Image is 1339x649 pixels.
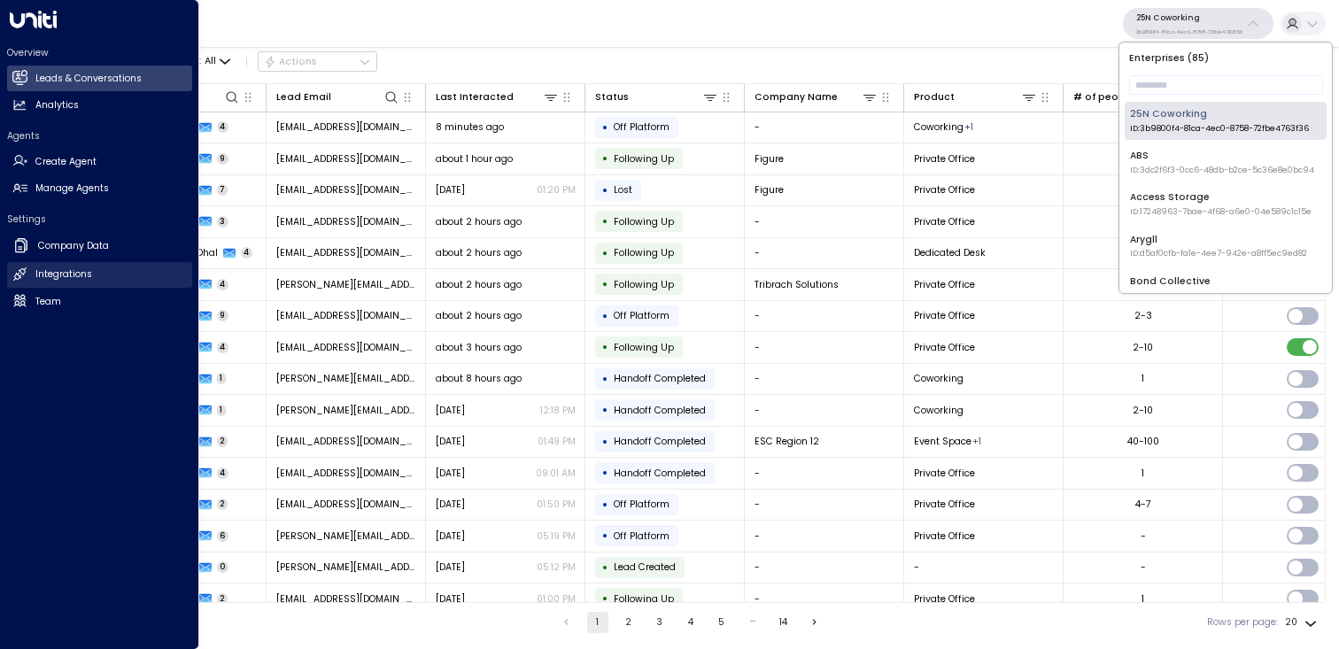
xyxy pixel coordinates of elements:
p: 09:01 AM [536,467,576,480]
div: Button group with a nested menu [258,51,377,73]
span: stalley@esc12.net [276,435,416,448]
span: Private Office [914,529,975,543]
div: - [1141,529,1146,543]
div: 1 [1142,467,1144,480]
td: - [745,238,904,269]
div: Status [595,89,629,105]
button: Go to page 4 [680,612,701,633]
span: Off Platform [614,120,669,134]
span: prateekdhall@gmail.com [276,246,416,259]
div: 40-100 [1127,435,1159,448]
span: 1 [217,373,227,384]
span: Tribrach Solutions [755,278,839,291]
div: Company Name [755,89,878,105]
span: Following Up [614,246,674,259]
div: • [602,461,608,484]
div: 25N Coworking [1130,107,1309,135]
p: 05:12 PM [537,560,576,574]
span: Off Platform [614,498,669,511]
div: • [602,147,608,170]
td: - [745,301,904,332]
button: Go to page 2 [618,612,639,633]
span: Aug 07, 2025 [436,592,465,606]
button: page 1 [587,612,608,633]
div: 20 [1285,612,1320,633]
div: - [1141,560,1146,574]
h2: Settings [7,212,192,226]
p: 3b9800f4-81ca-4ec0-8758-72fbe4763f36 [1136,28,1242,35]
div: Access Storage [1130,190,1312,218]
span: Off Platform [614,529,669,543]
span: fred@cargomaxxlogistics.com [276,404,416,417]
span: Handoff Completed [614,435,706,448]
button: Go to page 3 [649,612,670,633]
div: • [602,305,608,328]
span: Private Office [914,152,975,166]
span: jason.sikkenga@gmail.com [276,560,416,574]
div: Lead Email [276,89,400,105]
span: 0 [217,561,229,573]
span: erica@tribrachsolutions.com [276,278,416,291]
nav: pagination navigation [555,612,826,633]
span: ID: d5af0cfb-fa1e-4ee7-942e-a8ff5ec9ed82 [1130,248,1307,260]
span: 4 [241,247,253,259]
span: about 2 hours ago [436,215,522,228]
td: - [745,112,904,143]
a: Manage Agents [7,176,192,202]
span: Handoff Completed [614,372,706,385]
span: Handoff Completed [614,467,706,480]
p: 01:49 PM [538,435,576,448]
div: • [602,179,608,202]
div: Bond Collective [1130,274,1317,302]
span: Aug 12, 2025 [436,435,465,448]
h2: Company Data [38,239,109,253]
span: ESC Region 12 [755,435,819,448]
div: • [602,242,608,265]
div: • [602,524,608,547]
a: Team [7,289,192,314]
span: robandsusan2908@gmail.com [276,120,416,134]
td: - [904,552,1064,583]
a: Analytics [7,93,192,119]
td: - [745,552,904,583]
span: jason.sikkenga@gmail.com [276,529,416,543]
a: Integrations [7,262,192,288]
span: Jul 09, 2025 [436,183,465,197]
span: Private Office [914,592,975,606]
span: ID: 3dc2f6f3-0cc6-48db-b2ce-5c36e8e0bc94 [1130,165,1314,177]
span: Private Office [914,215,975,228]
span: 9 [217,153,229,165]
span: 2 [217,593,228,605]
span: rkazerooni74@gmail.com [276,215,416,228]
span: Aug 07, 2025 [436,560,465,574]
span: kylerhodes214@gmail.com [276,309,416,322]
div: Last Interacted [436,89,560,105]
div: 2-10 [1133,341,1153,354]
span: Handoff Completed [614,404,706,417]
div: • [602,430,608,453]
span: jamelrobin25@gmail.com [276,498,416,511]
span: Following Up [614,215,674,228]
h2: Integrations [35,267,92,282]
span: Following Up [614,592,674,606]
div: • [602,493,608,516]
span: 4 [217,342,229,353]
span: 1 [217,405,227,416]
span: rayan.habbab@gmail.com [276,183,416,197]
button: 25N Coworking3b9800f4-81ca-4ec0-8758-72fbe4763f36 [1123,8,1273,39]
td: - [745,490,904,521]
span: 3 [217,216,229,228]
div: • [602,273,608,296]
button: Actions [258,51,377,73]
span: Private Office [914,183,975,197]
div: 1 [1142,592,1144,606]
span: calebsprice23@gmail.com [276,341,416,354]
p: 25N Coworking [1136,12,1242,23]
span: Event Space [914,435,971,448]
span: Lost [614,183,632,197]
span: Figure [755,152,784,166]
td: - [745,458,904,489]
div: • [602,336,608,359]
span: 8 minutes ago [436,120,504,134]
div: Company Name [755,89,838,105]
